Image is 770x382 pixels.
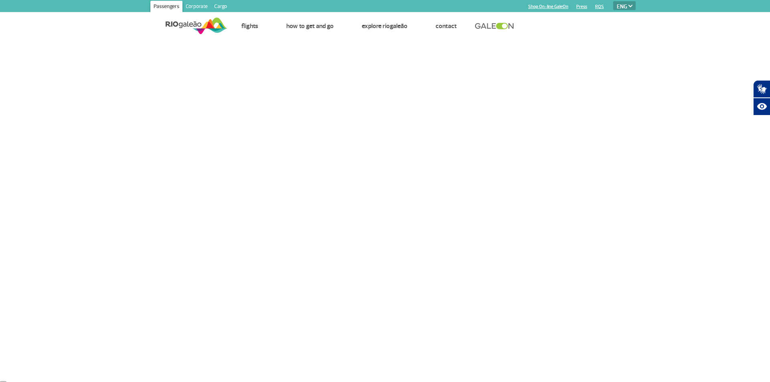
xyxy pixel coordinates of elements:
[595,4,604,9] a: RQS
[753,98,770,115] button: Abrir recursos assistivos.
[436,22,457,30] a: Contact
[241,22,258,30] a: Flights
[576,4,587,9] a: Press
[753,80,770,98] button: Abrir tradutor de língua de sinais.
[286,22,334,30] a: How to get and go
[753,80,770,115] div: Plugin de acessibilidade da Hand Talk.
[362,22,407,30] a: Explore RIOgaleão
[182,1,211,14] a: Corporate
[528,4,568,9] a: Shop On-line GaleOn
[211,1,230,14] a: Cargo
[150,1,182,14] a: Passengers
